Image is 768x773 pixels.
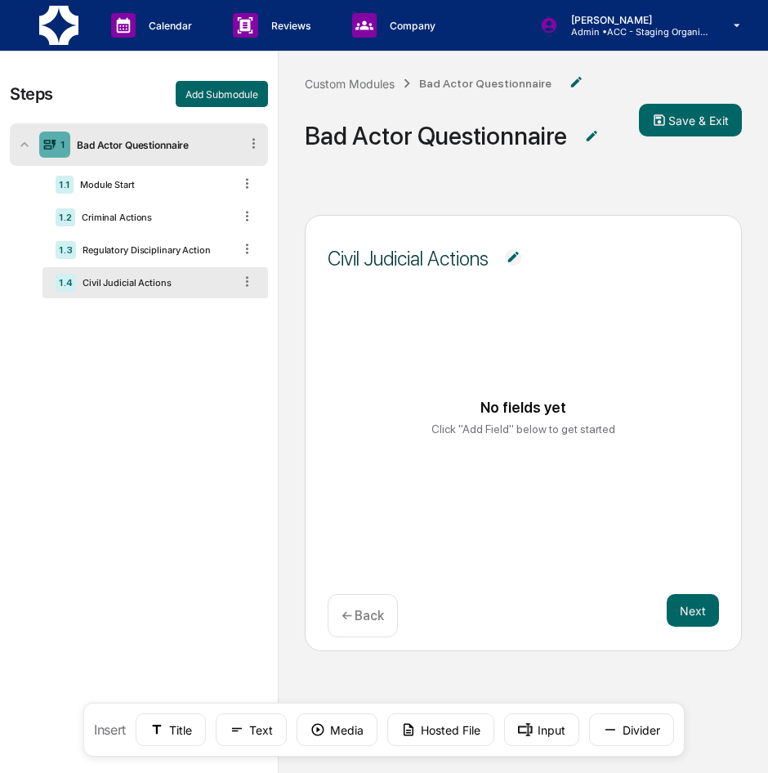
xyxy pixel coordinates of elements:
p: Admin • ACC - Staging Organization [558,26,710,38]
img: logo [39,6,78,45]
img: Additional Document Icon [505,249,521,266]
p: ← Back [342,608,384,623]
p: Reviews [258,20,319,32]
div: Civil Judicial Actions [328,247,489,270]
p: Company [377,20,444,32]
div: Regulatory Disciplinary Action [76,244,233,256]
div: 1.3 [56,241,76,259]
p: Calendar [136,20,200,32]
button: Hosted File [387,713,494,746]
div: Custom Modules [305,77,395,91]
button: Divider [589,713,674,746]
div: 1.4 [56,274,76,292]
div: Insert [83,703,685,757]
button: Next [667,594,719,627]
div: Steps [10,84,53,104]
div: No fields yet [480,399,566,416]
div: 1 [60,139,65,150]
div: 1.1 [56,176,74,194]
button: Text [216,713,287,746]
button: Media [297,713,377,746]
img: Additional Document Icon [568,74,584,91]
div: Module Start [74,179,233,190]
button: Add Submodule [176,81,268,107]
div: Bad Actor Questionnaire [305,121,567,150]
div: Criminal Actions [75,212,233,223]
p: [PERSON_NAME] [558,14,710,26]
button: Save & Exit [639,104,742,136]
img: Additional Document Icon [583,128,600,145]
iframe: Open customer support [716,719,760,763]
div: Bad Actor Questionnaire [70,139,239,151]
div: 1.2 [56,208,75,226]
div: Bad Actor Questionnaire [419,77,551,90]
button: Input [504,713,579,746]
div: Click "Add Field" below to get started [431,422,615,436]
div: Civil Judicial Actions [76,277,233,288]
